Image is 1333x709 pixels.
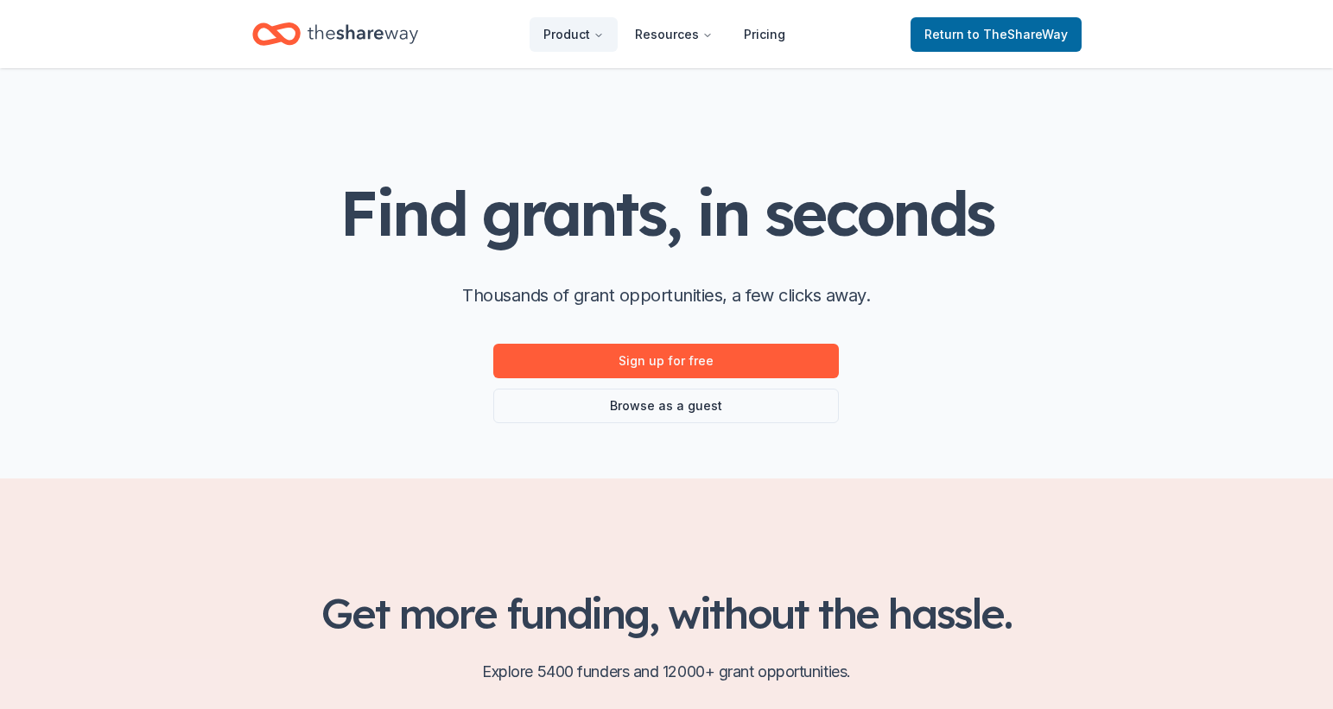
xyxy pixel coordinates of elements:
a: Home [252,14,418,54]
a: Sign up for free [493,344,839,378]
span: Return [924,24,1068,45]
span: to TheShareWay [968,27,1068,41]
h1: Find grants, in seconds [340,179,993,247]
h2: Get more funding, without the hassle. [252,589,1082,637]
button: Product [530,17,618,52]
p: Explore 5400 funders and 12000+ grant opportunities. [252,658,1082,686]
button: Resources [621,17,727,52]
a: Pricing [730,17,799,52]
nav: Main [530,14,799,54]
a: Returnto TheShareWay [911,17,1082,52]
p: Thousands of grant opportunities, a few clicks away. [462,282,870,309]
a: Browse as a guest [493,389,839,423]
